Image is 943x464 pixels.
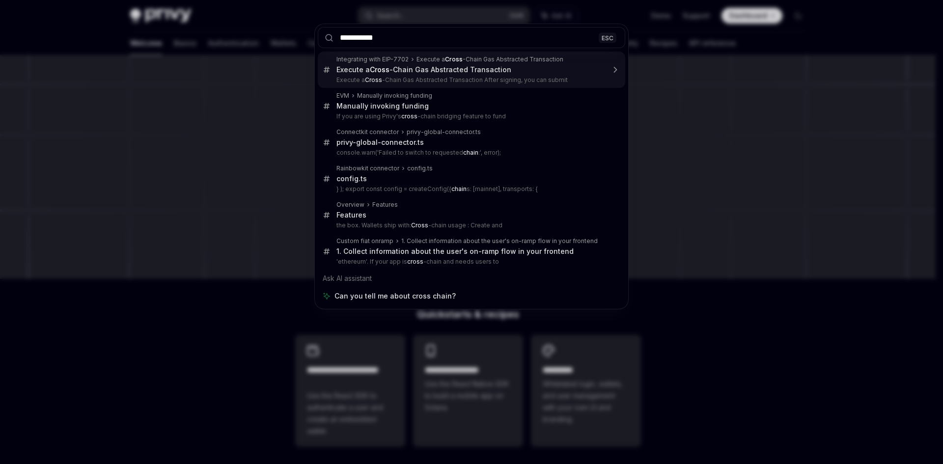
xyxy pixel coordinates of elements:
div: Connectkit connector [336,128,399,136]
div: Manually invoking funding [336,102,429,110]
b: Cross [411,221,428,229]
p: } ); export const config = createConfig({ s: [mainnet], transports: { [336,185,605,193]
div: EVM [336,92,349,100]
b: chain [451,185,467,192]
b: Cross [445,55,463,63]
div: config.ts [407,164,433,172]
b: cross [407,258,423,265]
div: ESC [599,32,616,43]
div: Manually invoking funding [357,92,432,100]
p: the box. Wallets ship with: -chain usage : Create and [336,221,605,229]
div: privy-global-connector.ts [336,138,424,147]
div: 1. Collect information about the user's on-ramp flow in your frontend [336,247,574,256]
span: Can you tell me about cross chain? [334,291,456,301]
p: console.warn('Failed to switch to requested :', error); [336,149,605,157]
div: Execute a -Chain Gas Abstracted Transaction [336,65,511,74]
b: Cross [365,76,382,83]
p: 'ethereum'. If your app is -chain and needs users to [336,258,605,266]
div: Features [336,211,366,219]
div: Ask AI assistant [318,270,625,287]
b: Cross [370,65,389,74]
div: config.ts [336,174,367,183]
div: 1. Collect information about the user's on-ramp flow in your frontend [401,237,598,245]
div: Overview [336,201,364,209]
div: Rainbowkit connector [336,164,399,172]
div: Integrating with EIP-7702 [336,55,409,63]
b: chain [463,149,478,156]
p: If you are using Privy's -chain bridging feature to fund [336,112,605,120]
div: Execute a -Chain Gas Abstracted Transaction [416,55,563,63]
p: Execute a -Chain Gas Abstracted Transaction After signing, you can submit [336,76,605,84]
div: Features [372,201,398,209]
b: cross [401,112,417,120]
div: privy-global-connector.ts [407,128,481,136]
div: Custom fiat onramp [336,237,393,245]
